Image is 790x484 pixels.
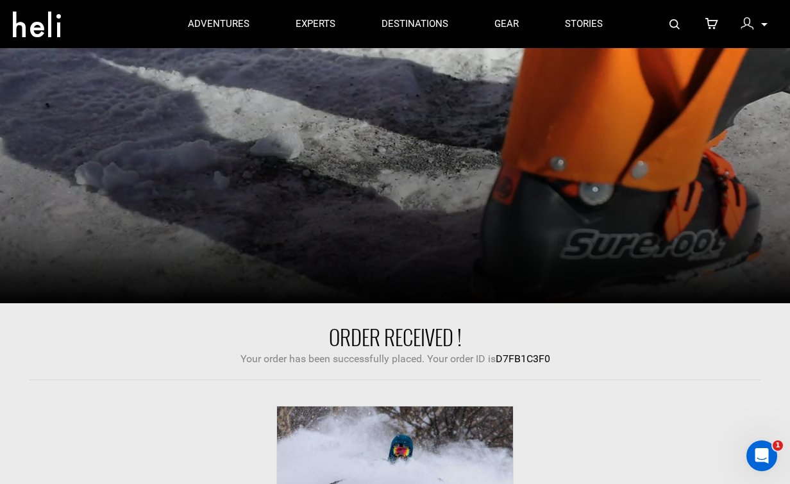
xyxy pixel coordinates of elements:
[382,17,448,31] p: destinations
[669,19,680,29] img: search-bar-icon.svg
[496,353,550,365] span: D7FB1C3F0
[29,352,761,367] div: Your order has been successfully placed. Your order ID is
[741,17,753,30] img: signin-icon-3x.png
[29,322,761,352] div: Order Received !
[296,17,335,31] p: experts
[746,440,777,471] iframe: Intercom live chat
[188,17,249,31] p: adventures
[773,440,783,451] span: 1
